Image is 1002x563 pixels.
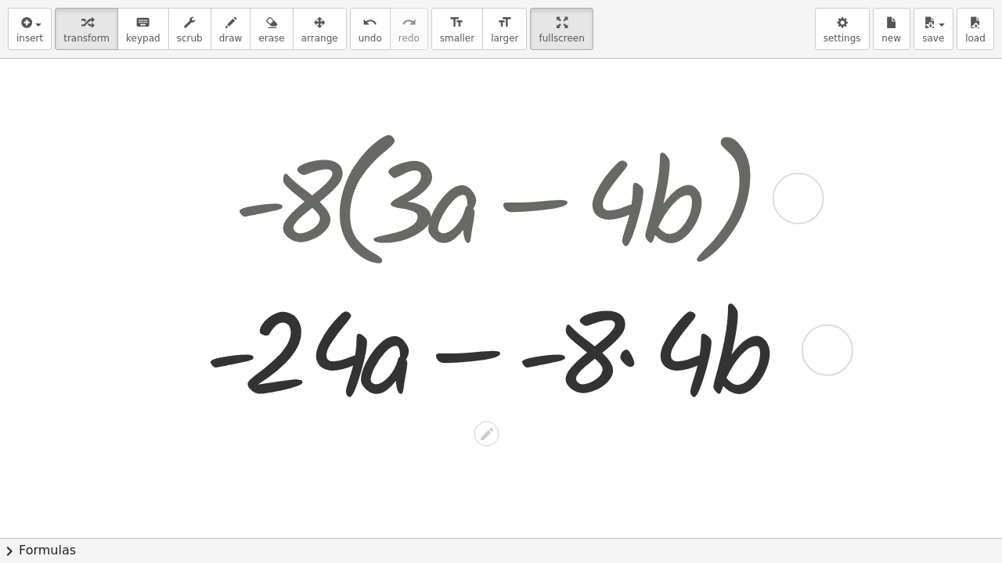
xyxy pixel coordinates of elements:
[398,33,420,44] span: redo
[16,33,43,44] span: insert
[135,13,150,32] i: keyboard
[219,33,243,44] span: draw
[530,8,593,50] button: fullscreen
[258,33,284,44] span: erase
[359,33,382,44] span: undo
[293,8,347,50] button: arrange
[362,13,377,32] i: undo
[873,8,910,50] button: new
[449,13,464,32] i: format_size
[431,8,483,50] button: format_sizesmaller
[177,33,203,44] span: scrub
[402,13,416,32] i: redo
[126,33,160,44] span: keypad
[539,33,584,44] span: fullscreen
[301,33,338,44] span: arrange
[8,8,52,50] button: insert
[117,8,169,50] button: keyboardkeypad
[390,8,428,50] button: redoredo
[440,33,474,44] span: smaller
[957,8,994,50] button: load
[250,8,293,50] button: erase
[914,8,953,50] button: save
[965,33,986,44] span: load
[211,8,251,50] button: draw
[815,8,870,50] button: settings
[350,8,391,50] button: undoundo
[881,33,901,44] span: new
[824,33,861,44] span: settings
[168,8,211,50] button: scrub
[55,8,118,50] button: transform
[63,33,110,44] span: transform
[474,421,499,446] div: Edit math
[497,13,512,32] i: format_size
[922,33,944,44] span: save
[482,8,527,50] button: format_sizelarger
[491,33,518,44] span: larger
